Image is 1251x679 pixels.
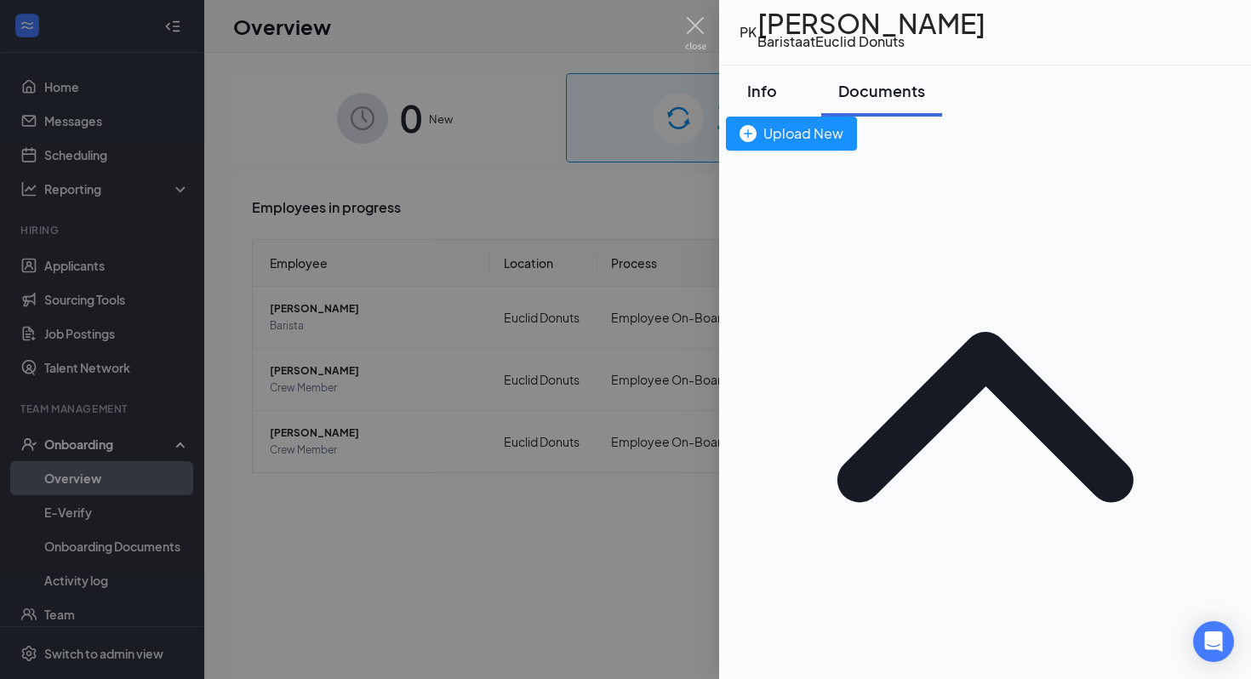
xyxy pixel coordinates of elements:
div: Open Intercom Messenger [1193,621,1234,662]
div: Documents [838,80,925,101]
button: Upload New [726,117,857,151]
div: Barista at Euclid Donuts [757,32,985,51]
div: Info [736,80,787,101]
div: PK [740,23,757,42]
div: Upload New [740,123,843,144]
h1: [PERSON_NAME] [757,14,985,32]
